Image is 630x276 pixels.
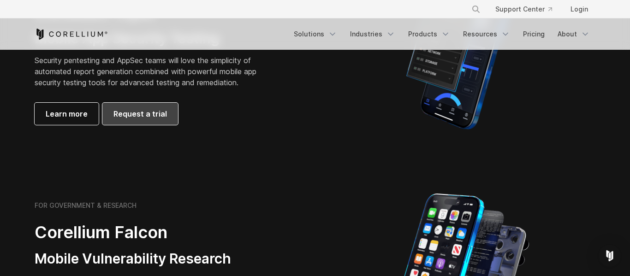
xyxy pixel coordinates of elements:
h3: Mobile Vulnerability Research [35,250,293,268]
span: Learn more [46,108,88,119]
button: Search [468,1,484,18]
a: Pricing [517,26,550,42]
span: Request a trial [113,108,167,119]
a: Solutions [288,26,343,42]
h6: FOR GOVERNMENT & RESEARCH [35,201,137,210]
a: Products [403,26,456,42]
a: Request a trial [102,103,178,125]
div: Open Intercom Messenger [599,245,621,267]
a: Corellium Home [35,29,108,40]
a: Resources [458,26,516,42]
a: Login [563,1,595,18]
h2: Corellium Falcon [35,222,293,243]
a: Industries [345,26,401,42]
p: Security pentesting and AppSec teams will love the simplicity of automated report generation comb... [35,55,271,88]
a: Support Center [488,1,559,18]
div: Navigation Menu [288,26,595,42]
a: Learn more [35,103,99,125]
div: Navigation Menu [460,1,595,18]
a: About [552,26,595,42]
